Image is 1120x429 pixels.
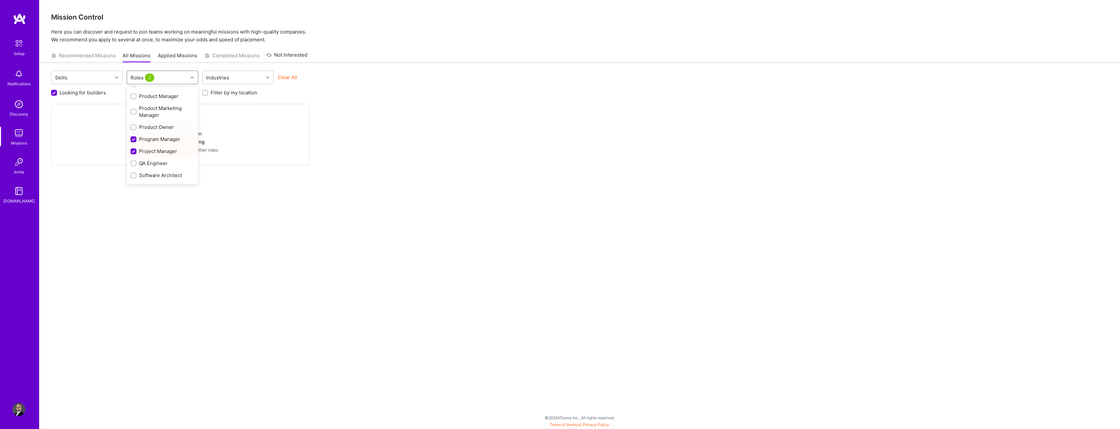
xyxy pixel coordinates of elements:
label: Looking for builders [60,89,106,96]
div: Product Marketing Manager [131,105,194,118]
label: Filter by my location [211,89,257,96]
p: Here you can discover and request to join teams working on meaningful missions with high-quality ... [51,28,1108,44]
div: © 2025 ATeams Inc., All rights reserved. [39,409,1120,426]
span: 2 [145,74,154,82]
div: Program Manager [131,136,194,143]
img: User Avatar [12,403,25,416]
img: setup [12,36,26,50]
a: Company LogoCompany hiddenProduct & MarketingProgram Manager and 2 other roles [57,109,304,160]
a: Applied Missions [158,52,197,63]
img: guide book [12,185,25,198]
div: Software Architect [131,172,194,179]
a: Privacy Policy [583,422,609,427]
img: logo [13,13,26,25]
div: Invite [14,169,24,175]
div: Industries [204,73,231,82]
i: icon Chevron [266,76,269,79]
span: and 2 other roles [182,147,218,153]
img: teamwork [12,127,25,140]
a: All Missions [123,52,150,63]
button: Clear All [278,74,297,81]
i: icon Chevron [190,76,194,79]
div: [DOMAIN_NAME] [3,198,35,204]
div: Missions [11,140,27,146]
a: Not Interested [267,51,307,63]
h3: Mission Control [51,13,1108,21]
div: Product Manager [131,93,194,100]
img: bell [12,67,25,80]
div: Discovery [10,111,28,118]
i: icon Chevron [115,76,118,79]
img: discovery [12,98,25,111]
div: QA Engineer [131,160,194,167]
div: Skills [53,73,69,82]
div: Notifications [7,80,31,87]
a: Terms of Service [550,422,581,427]
span: | [550,422,609,427]
div: Roles [129,73,157,82]
div: Project Manager [131,148,194,155]
a: User Avatar [11,403,27,416]
div: Setup [14,50,24,57]
div: Software Engineer [131,184,194,191]
img: Invite [12,156,25,169]
div: Product Owner [131,124,194,131]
